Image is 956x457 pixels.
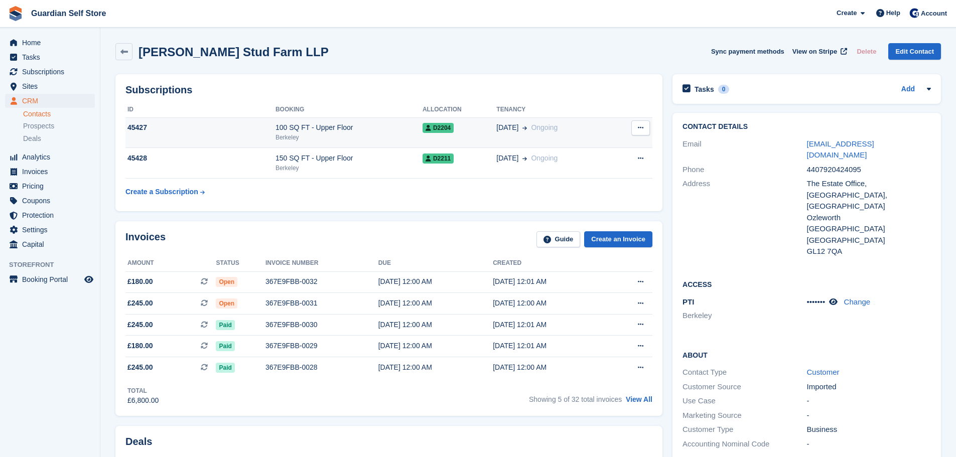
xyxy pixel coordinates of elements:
div: 367E9FBB-0032 [265,276,378,287]
div: Business [807,424,931,435]
button: Sync payment methods [711,43,784,60]
a: menu [5,79,95,93]
a: Create an Invoice [584,231,652,248]
span: £180.00 [127,276,153,287]
h2: Access [682,279,931,289]
a: Edit Contact [888,43,941,60]
th: ID [125,102,276,118]
span: £180.00 [127,341,153,351]
span: Booking Portal [22,272,82,286]
span: Help [886,8,900,18]
div: Imported [807,381,931,393]
div: GL12 7QA [807,246,931,257]
a: menu [5,194,95,208]
div: Create a Subscription [125,187,198,197]
div: Customer Type [682,424,806,435]
span: £245.00 [127,362,153,373]
div: 45427 [125,122,276,133]
span: Sites [22,79,82,93]
div: 0 [718,85,730,94]
span: PTI [682,297,694,306]
div: Ozleworth [807,212,931,224]
span: Analytics [22,150,82,164]
span: Paid [216,363,234,373]
a: Guardian Self Store [27,5,110,22]
a: menu [5,179,95,193]
div: Total [127,386,159,395]
div: 367E9FBB-0031 [265,298,378,309]
div: Email [682,138,806,161]
span: £245.00 [127,320,153,330]
div: [DATE] 12:01 AM [493,341,607,351]
div: Customer Source [682,381,806,393]
div: [DATE] 12:01 AM [493,320,607,330]
div: 367E9FBB-0030 [265,320,378,330]
div: [GEOGRAPHIC_DATA] [807,235,931,246]
span: Invoices [22,165,82,179]
h2: Deals [125,436,152,447]
h2: About [682,350,931,360]
th: Booking [276,102,423,118]
img: stora-icon-8386f47178a22dfd0bd8f6a31ec36ba5ce8667c1dd55bd0f319d3a0aa187defe.svg [8,6,23,21]
span: Paid [216,341,234,351]
div: Accounting Nominal Code [682,438,806,450]
h2: Contact Details [682,123,931,131]
div: [DATE] 12:01 AM [493,276,607,287]
th: Due [378,255,493,271]
a: View All [626,395,652,403]
div: 4407920424095 [807,164,931,176]
a: menu [5,65,95,79]
div: - [807,395,931,407]
a: Guide [536,231,581,248]
span: Ongoing [531,123,558,131]
a: menu [5,150,95,164]
span: View on Stripe [792,47,837,57]
th: Invoice number [265,255,378,271]
span: Coupons [22,194,82,208]
a: menu [5,36,95,50]
span: Paid [216,320,234,330]
span: Tasks [22,50,82,64]
span: Home [22,36,82,50]
span: £245.00 [127,298,153,309]
div: - [807,438,931,450]
div: [DATE] 12:00 AM [493,362,607,373]
h2: Invoices [125,231,166,248]
div: 100 SQ FT - Upper Floor [276,122,423,133]
div: [DATE] 12:00 AM [378,276,493,287]
span: Protection [22,208,82,222]
a: Contacts [23,109,95,119]
a: menu [5,94,95,108]
div: Address [682,178,806,257]
div: [DATE] 12:00 AM [378,298,493,309]
span: [DATE] [496,122,518,133]
span: D2211 [423,154,454,164]
a: menu [5,165,95,179]
div: Berkeley [276,133,423,142]
span: Pricing [22,179,82,193]
a: menu [5,237,95,251]
a: Customer [807,368,840,376]
div: 367E9FBB-0028 [265,362,378,373]
h2: Subscriptions [125,84,652,96]
div: Phone [682,164,806,176]
div: 45428 [125,153,276,164]
li: Berkeley [682,310,806,322]
h2: Tasks [695,85,714,94]
div: - [807,410,931,421]
th: Tenancy [496,102,612,118]
a: Add [901,84,915,95]
a: Prospects [23,121,95,131]
span: Open [216,298,237,309]
span: CRM [22,94,82,108]
a: Deals [23,133,95,144]
button: Delete [853,43,880,60]
div: [GEOGRAPHIC_DATA] [807,223,931,235]
a: [EMAIL_ADDRESS][DOMAIN_NAME] [807,139,874,160]
a: menu [5,272,95,286]
span: Subscriptions [22,65,82,79]
span: D2204 [423,123,454,133]
div: [DATE] 12:00 AM [378,362,493,373]
div: [DATE] 12:00 AM [378,341,493,351]
div: Berkeley [276,164,423,173]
